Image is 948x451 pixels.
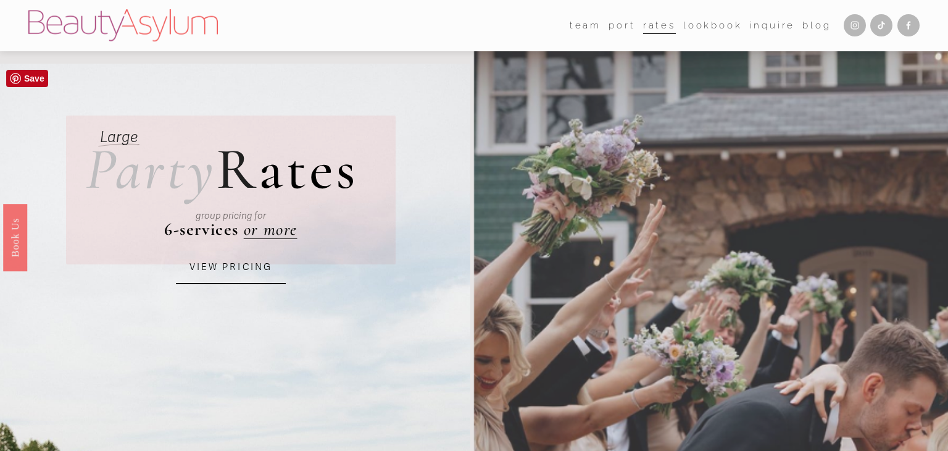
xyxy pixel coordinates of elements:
[86,140,359,199] h2: ates
[643,16,676,35] a: Rates
[750,16,796,35] a: Inquire
[870,14,892,36] a: TikTok
[3,204,27,271] a: Book Us
[570,17,601,34] span: team
[176,251,286,284] a: VIEW PRICING
[196,210,266,221] em: group pricing for
[570,16,601,35] a: folder dropdown
[609,16,635,35] a: port
[844,14,866,36] a: Instagram
[6,70,48,87] a: Pin it!
[802,16,831,35] a: Blog
[86,134,217,204] em: Party
[100,128,138,146] em: Large
[216,134,259,204] span: R
[897,14,920,36] a: Facebook
[28,9,218,41] img: Beauty Asylum | Bridal Hair &amp; Makeup Charlotte &amp; Atlanta
[683,16,742,35] a: Lookbook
